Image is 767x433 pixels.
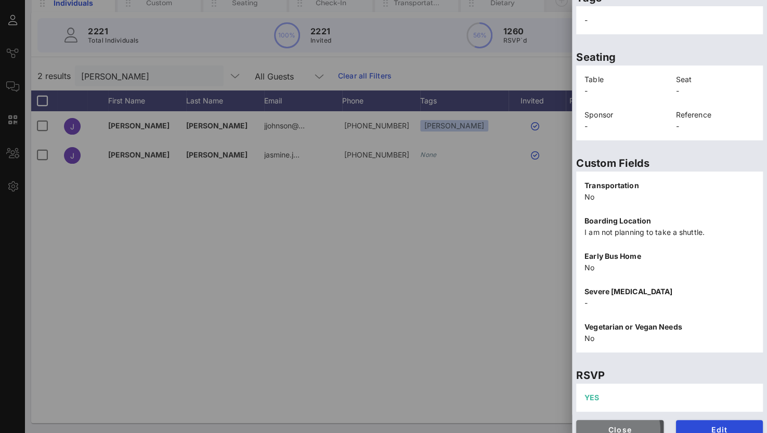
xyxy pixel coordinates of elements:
[676,121,755,132] p: -
[584,191,755,203] p: No
[584,227,755,238] p: I am not planning to take a shuttle.
[584,286,755,297] p: Severe [MEDICAL_DATA]
[584,321,755,333] p: Vegetarian or Vegan Needs
[576,49,763,65] p: Seating
[584,16,588,24] span: -
[576,367,763,384] p: RSVP
[584,109,664,121] p: Sponsor
[576,155,763,172] p: Custom Fields
[584,297,755,309] p: -
[584,393,599,402] span: YES
[676,109,755,121] p: Reference
[584,215,755,227] p: Boarding Location
[584,121,664,132] p: -
[584,180,755,191] p: Transportation
[584,251,755,262] p: Early Bus Home
[676,74,755,85] p: Seat
[584,333,755,344] p: No
[676,85,755,97] p: -
[584,85,664,97] p: -
[584,74,664,85] p: Table
[584,262,755,273] p: No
